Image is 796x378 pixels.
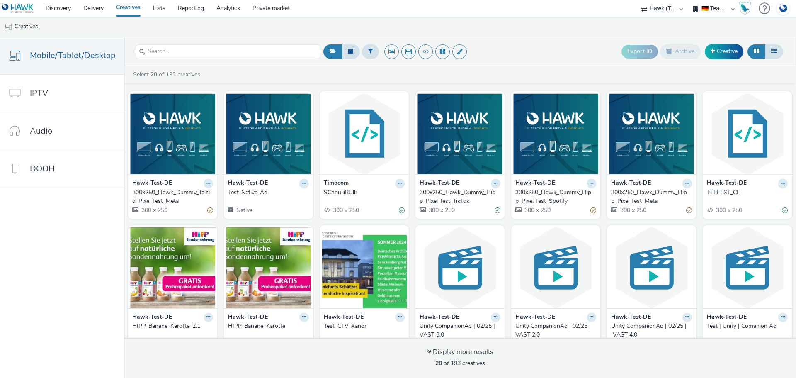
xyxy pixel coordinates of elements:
[132,313,172,322] strong: Hawk-Test-DE
[707,188,784,197] div: TEEEEST_CE
[420,313,459,322] strong: Hawk-Test-DE
[609,227,694,308] img: Unity CompanionAd | 02/25 | VAST 4.0 visual
[686,206,692,215] div: Partially valid
[524,206,551,214] span: 300 x 250
[590,206,596,215] div: Partially valid
[235,206,252,214] span: Native
[621,45,658,58] button: Export ID
[611,179,651,188] strong: Hawk-Test-DE
[495,206,500,215] div: Valid
[324,188,401,197] div: SChnulliBUlli
[226,93,311,174] img: Test-Native-Ad visual
[132,179,172,188] strong: Hawk-Test-DE
[782,206,788,215] div: Valid
[609,93,694,174] img: 300x250_Hawk_Dummy_Hipp_Pixel Test_Meta visual
[515,322,593,339] div: Unity CompanionAd | 02/25 | VAST 2.0
[132,71,204,78] a: Select of 193 creatives
[513,93,598,174] img: 300x250_Hawk_Dummy_Hipp_Pixel Test_Spotify visual
[324,313,364,322] strong: Hawk-Test-DE
[707,313,747,322] strong: Hawk-Test-DE
[30,163,55,175] span: DOOH
[707,188,788,197] a: TEEEEST_CE
[765,44,783,59] button: Table
[417,227,502,308] img: Unity CompanionAd | 02/25 | VAST 3.0 visual
[515,179,555,188] strong: Hawk-Test-DE
[228,188,309,197] a: Test-Native-Ad
[515,313,555,322] strong: Hawk-Test-DE
[324,322,401,330] div: Test_CTV_Xandr
[226,227,311,308] img: HIPP_Banane_Karotte visual
[228,322,306,330] div: HIPP_Banane_Karotte
[130,93,215,174] img: 300x250_Hawk_Dummy_Talcid_Pixel Test_Meta visual
[435,359,442,367] strong: 20
[705,93,790,174] img: TEEEEST_CE visual
[420,322,500,339] a: Unity CompanionAd | 02/25 | VAST 3.0
[228,313,268,322] strong: Hawk-Test-DE
[228,188,306,197] div: Test-Native-Ad
[324,179,349,188] strong: Timocom
[515,188,596,205] a: 300x250_Hawk_Dummy_Hipp_Pixel Test_Spotify
[141,206,167,214] span: 300 x 250
[420,188,500,205] a: 300x250_Hawk_Dummy_Hipp_Pixel Test_TikTok
[420,322,497,339] div: Unity CompanionAd | 02/25 | VAST 3.0
[2,3,34,14] img: undefined Logo
[611,188,689,205] div: 300x250_Hawk_Dummy_Hipp_Pixel Test_Meta
[619,206,646,214] span: 300 x 250
[417,93,502,174] img: 300x250_Hawk_Dummy_Hipp_Pixel Test_TikTok visual
[707,322,784,330] div: Test | Unity | Comanion Ad
[513,227,598,308] img: Unity CompanionAd | 02/25 | VAST 2.0 visual
[207,206,213,215] div: Partially valid
[30,49,116,61] span: Mobile/Tablet/Desktop
[324,188,405,197] a: SChnulliBUlli
[611,313,651,322] strong: Hawk-Test-DE
[399,206,405,215] div: Valid
[322,93,407,174] img: SChnulliBUlli visual
[420,179,459,188] strong: Hawk-Test-DE
[30,87,48,99] span: IPTV
[515,322,596,339] a: Unity CompanionAd | 02/25 | VAST 2.0
[707,179,747,188] strong: Hawk-Test-DE
[228,179,268,188] strong: Hawk-Test-DE
[739,2,755,15] a: Hawk Academy
[132,322,213,330] a: HIPP_Banane_Karotte_2.1
[150,71,157,78] strong: 20
[705,44,743,59] a: Creative
[324,322,405,330] a: Test_CTV_Xandr
[428,206,455,214] span: 300 x 250
[707,322,788,330] a: Test | Unity | Comanion Ad
[515,188,593,205] div: 300x250_Hawk_Dummy_Hipp_Pixel Test_Spotify
[715,206,742,214] span: 300 x 250
[435,359,485,367] span: of 193 creatives
[747,44,765,59] button: Grid
[777,2,789,15] img: Account DE
[4,23,12,31] img: mobile
[135,44,321,59] input: Search...
[660,44,701,59] button: Archive
[132,188,213,205] a: 300x250_Hawk_Dummy_Talcid_Pixel Test_Meta
[30,125,52,137] span: Audio
[611,322,689,339] div: Unity CompanionAd | 02/25 | VAST 4.0
[132,188,210,205] div: 300x250_Hawk_Dummy_Talcid_Pixel Test_Meta
[420,188,497,205] div: 300x250_Hawk_Dummy_Hipp_Pixel Test_TikTok
[739,2,751,15] img: Hawk Academy
[130,227,215,308] img: HIPP_Banane_Karotte_2.1 visual
[132,322,210,330] div: HIPP_Banane_Karotte_2.1
[611,188,692,205] a: 300x250_Hawk_Dummy_Hipp_Pixel Test_Meta
[611,322,692,339] a: Unity CompanionAd | 02/25 | VAST 4.0
[228,322,309,330] a: HIPP_Banane_Karotte
[705,227,790,308] img: Test | Unity | Comanion Ad visual
[332,206,359,214] span: 300 x 250
[322,227,407,308] img: Test_CTV_Xandr visual
[427,347,493,357] div: Display more results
